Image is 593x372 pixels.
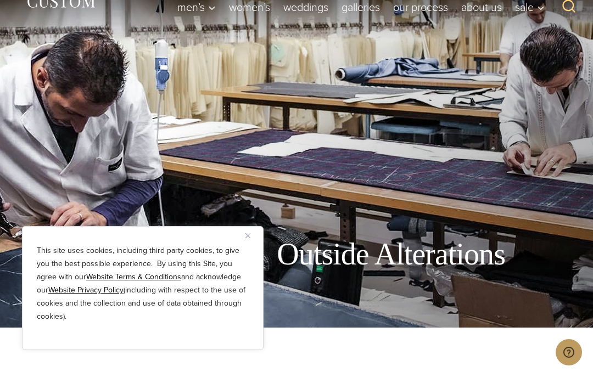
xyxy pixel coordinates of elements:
a: Website Privacy Policy [48,284,124,296]
iframe: Opens a widget where you can chat to one of our agents [556,339,582,367]
a: Website Terms & Conditions [86,271,181,283]
p: This site uses cookies, including third party cookies, to give you the best possible experience. ... [37,244,249,323]
button: Close [245,229,259,242]
img: Close [245,233,250,238]
h1: Outside Alterations [277,236,505,273]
